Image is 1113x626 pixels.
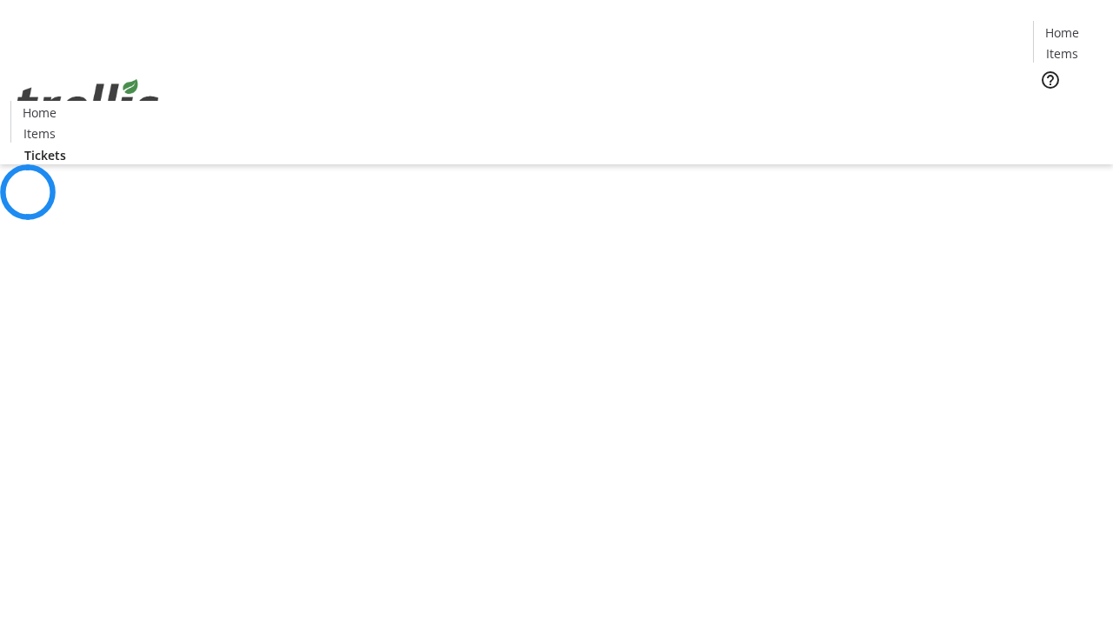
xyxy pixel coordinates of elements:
a: Items [1034,44,1090,63]
a: Items [11,124,67,143]
span: Home [1045,23,1079,42]
a: Tickets [1033,101,1103,119]
img: Orient E2E Organization YOan2mhPVT's Logo [10,60,165,147]
span: Tickets [1047,101,1089,119]
span: Tickets [24,146,66,164]
a: Tickets [10,146,80,164]
button: Help [1033,63,1068,97]
span: Home [23,103,57,122]
span: Items [1046,44,1078,63]
a: Home [11,103,67,122]
span: Items [23,124,56,143]
a: Home [1034,23,1090,42]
